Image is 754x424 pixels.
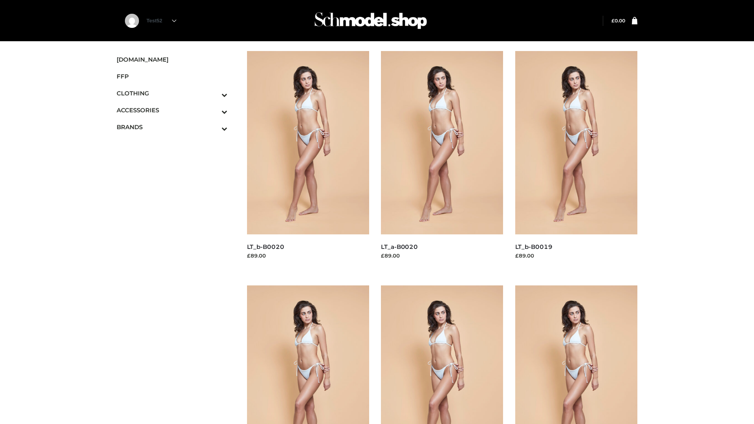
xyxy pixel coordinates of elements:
bdi: 0.00 [611,18,625,24]
span: ACCESSORIES [117,106,227,115]
a: LT_a-B0020 [381,243,418,250]
a: CLOTHINGToggle Submenu [117,85,227,102]
img: Schmodel Admin 964 [312,5,430,36]
a: Read more [381,261,410,267]
span: [DOMAIN_NAME] [117,55,227,64]
span: FFP [117,72,227,81]
a: ACCESSORIESToggle Submenu [117,102,227,119]
a: Test52 [146,18,176,24]
button: Toggle Submenu [200,119,227,135]
a: LT_b-B0019 [515,243,553,250]
span: BRANDS [117,122,227,132]
a: [DOMAIN_NAME] [117,51,227,68]
div: £89.00 [247,252,370,260]
a: £0.00 [611,18,625,24]
span: CLOTHING [117,89,227,98]
button: Toggle Submenu [200,102,227,119]
a: LT_b-B0020 [247,243,284,250]
span: £ [611,18,615,24]
a: FFP [117,68,227,85]
a: Read more [247,261,276,267]
div: £89.00 [381,252,503,260]
a: Read more [515,261,544,267]
a: BRANDSToggle Submenu [117,119,227,135]
button: Toggle Submenu [200,85,227,102]
div: £89.00 [515,252,638,260]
